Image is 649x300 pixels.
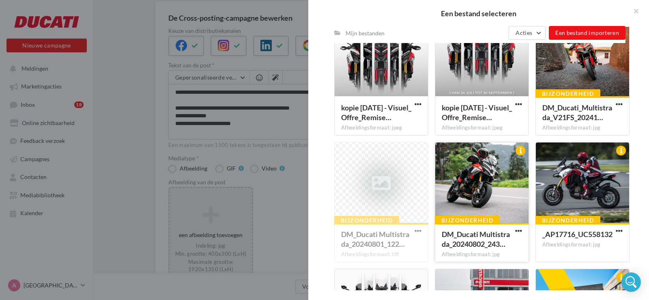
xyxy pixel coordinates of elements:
[435,216,500,225] div: Bijzonderheid
[542,103,612,122] span: DM_Ducati_Multistrada_V21FS_20241114_23986_UC732095
[542,230,612,239] span: _AP17716_UC558132
[341,103,411,122] span: kopie 30-08-2025 - Visuel_Offre_Remise_MTS_Story_Benelux NL
[442,124,522,132] div: Afbeeldingsformaat: jpeg
[442,103,512,122] span: kopie 27-08-2025 - Visuel_Offre_Remise_MTS_Story_Benelux NL
[509,26,546,40] button: Acties
[621,272,641,292] div: Open Intercom Messenger
[346,29,385,37] div: Mijn bestanden
[321,10,636,17] h2: Een bestand selecteren
[535,216,600,225] div: Bijzonderheid
[516,29,532,36] span: Acties
[341,124,421,132] div: Afbeeldingsformaat: jpeg
[542,124,623,132] div: Afbeeldingsformaat: jpg
[442,230,510,248] span: DM_Ducati Multistrada_20240802_24301_UC682500
[542,241,623,248] div: Afbeeldingsformaat: jpg
[549,26,625,40] button: Een bestand importeren
[555,29,619,36] span: Een bestand importeren
[442,251,522,258] div: Afbeeldingsformaat: jpg
[535,89,600,98] div: Bijzonderheid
